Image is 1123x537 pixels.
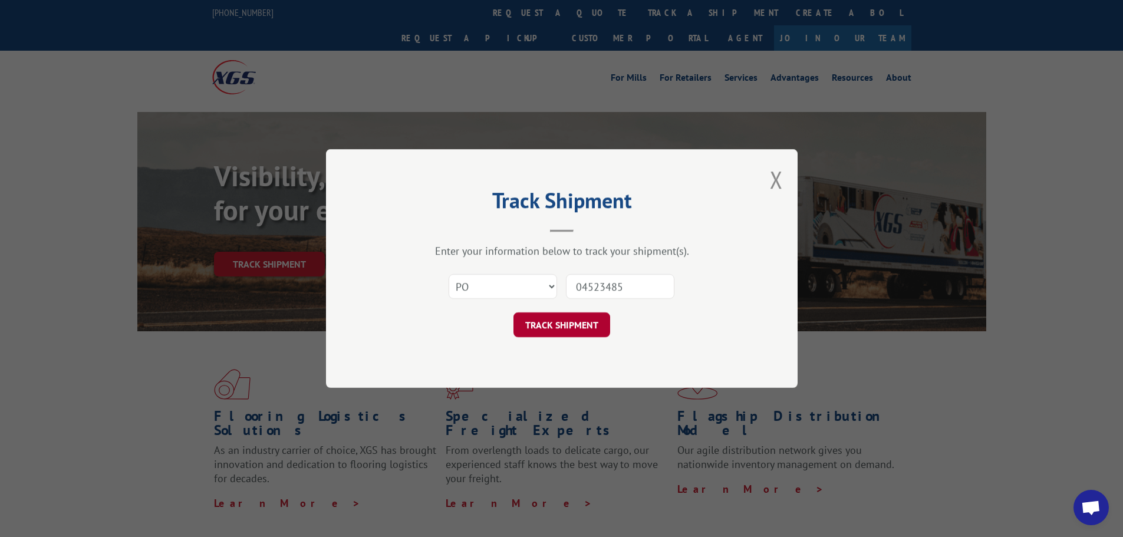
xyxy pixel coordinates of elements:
div: Enter your information below to track your shipment(s). [385,244,739,258]
div: Open chat [1073,490,1109,525]
button: Close modal [770,164,783,195]
h2: Track Shipment [385,192,739,215]
input: Number(s) [566,274,674,299]
button: TRACK SHIPMENT [513,312,610,337]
